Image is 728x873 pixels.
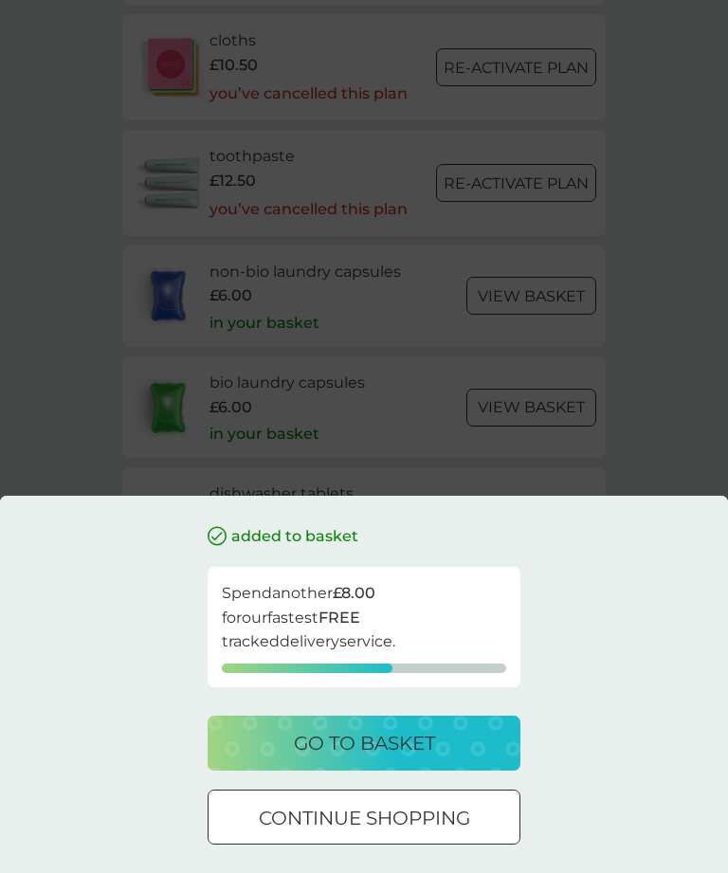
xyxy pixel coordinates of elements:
[259,803,470,833] p: continue shopping
[208,716,520,771] button: go to basket
[318,609,360,627] strong: FREE
[208,790,520,845] button: continue shopping
[222,581,506,654] p: Spend another for our fastest tracked delivery service.
[231,524,358,549] p: added to basket
[333,584,375,602] strong: £8.00
[294,728,435,758] p: go to basket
